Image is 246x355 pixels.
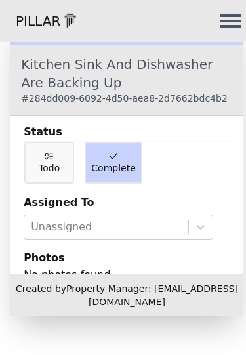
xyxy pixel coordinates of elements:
[24,250,230,266] div: Photos
[21,55,233,105] div: Kitchen Sink And Dishwasher Are Backing Up
[24,142,74,184] button: Todo
[10,274,243,316] div: Created by Property Manager: [EMAIL_ADDRESS][DOMAIN_NAME]
[24,195,230,211] div: Assigned To
[24,124,230,140] div: Status
[21,92,233,105] div: # 284dd009-6092-4d50-aea8-2d7662bdc4b2
[39,161,60,175] span: Todo
[60,11,80,31] img: 1
[91,161,135,175] span: Complete
[5,12,60,30] p: PILLAR
[24,267,230,288] div: No photos found
[85,142,142,184] button: Complete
